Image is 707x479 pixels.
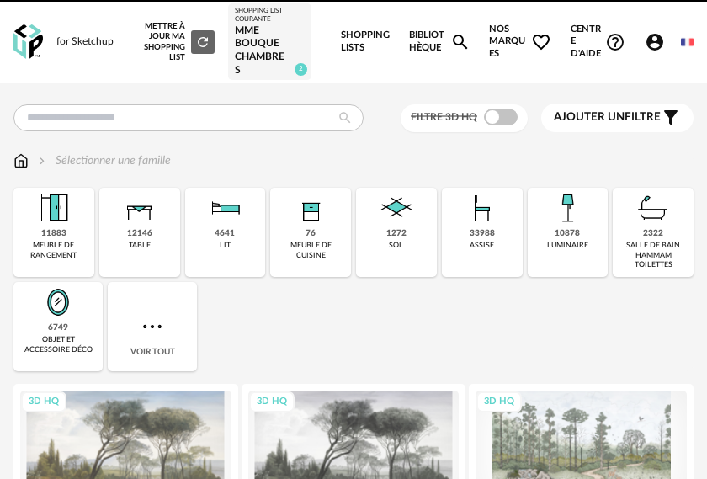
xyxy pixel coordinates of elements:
[41,228,66,239] div: 11883
[618,241,688,269] div: salle de bain hammam toilettes
[547,241,588,250] div: luminaire
[120,188,160,228] img: Table.png
[462,188,502,228] img: Assise.png
[21,391,66,412] div: 3D HQ
[56,35,114,49] div: for Sketchup
[139,313,166,340] img: more.7b13dc1.svg
[643,228,663,239] div: 2322
[306,228,316,239] div: 76
[476,391,522,412] div: 3D HQ
[108,282,197,371] div: Voir tout
[470,241,494,250] div: assise
[470,228,495,239] div: 33988
[554,110,661,125] span: filtre
[411,112,477,122] span: Filtre 3D HQ
[35,152,49,169] img: svg+xml;base64,PHN2ZyB3aWR0aD0iMTYiIGhlaWdodD0iMTYiIHZpZXdCb3g9IjAgMCAxNiAxNiIgZmlsbD0ibm9uZSIgeG...
[275,241,346,260] div: meuble de cuisine
[38,282,78,322] img: Miroir.png
[13,24,43,59] img: OXP
[127,228,152,239] div: 12146
[35,152,171,169] div: Sélectionner une famille
[34,188,74,228] img: Meuble%20de%20rangement.png
[645,32,672,52] span: Account Circle icon
[541,104,694,132] button: Ajouter unfiltre Filter icon
[376,188,417,228] img: Sol.png
[450,32,470,52] span: Magnify icon
[220,241,231,250] div: lit
[681,36,694,49] img: fr
[554,111,625,123] span: Ajouter un
[215,228,235,239] div: 4641
[134,21,214,63] div: Mettre à jour ma Shopping List
[195,37,210,45] span: Refresh icon
[547,188,587,228] img: Luminaire.png
[633,188,673,228] img: Salle%20de%20bain.png
[205,188,245,228] img: Literie.png
[235,7,305,77] a: Shopping List courante MME BOUQUE chambres 2
[13,152,29,169] img: svg+xml;base64,PHN2ZyB3aWR0aD0iMTYiIGhlaWdodD0iMTciIHZpZXdCb3g9IjAgMCAxNiAxNyIgZmlsbD0ibm9uZSIgeG...
[571,24,626,61] span: Centre d'aideHelp Circle Outline icon
[290,188,331,228] img: Rangement.png
[19,241,89,260] div: meuble de rangement
[555,228,580,239] div: 10878
[605,32,625,52] span: Help Circle Outline icon
[235,7,305,24] div: Shopping List courante
[389,241,403,250] div: sol
[531,32,551,52] span: Heart Outline icon
[129,241,151,250] div: table
[386,228,407,239] div: 1272
[19,335,98,354] div: objet et accessoire déco
[295,63,307,76] span: 2
[645,32,665,52] span: Account Circle icon
[249,391,295,412] div: 3D HQ
[235,24,305,77] div: MME BOUQUE chambres
[48,322,68,333] div: 6749
[661,108,681,128] span: Filter icon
